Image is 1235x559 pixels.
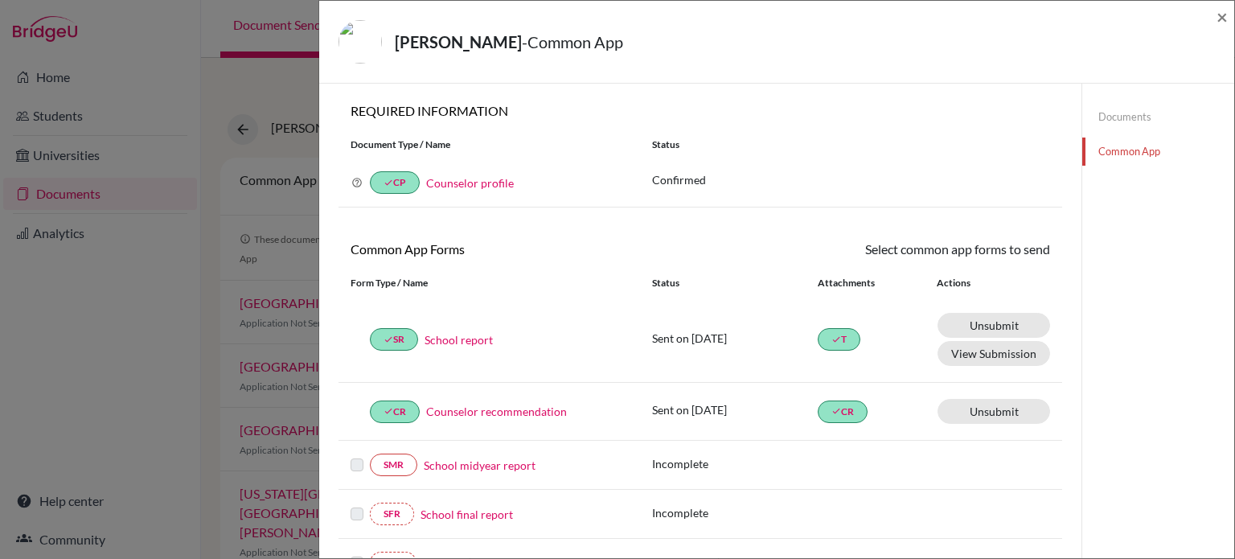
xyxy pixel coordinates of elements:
div: Status [652,276,818,290]
h6: REQUIRED INFORMATION [338,103,1062,118]
a: doneCR [370,401,420,423]
a: doneSR [370,328,418,351]
i: done [384,406,393,416]
i: done [384,335,393,344]
i: done [831,335,841,344]
p: Incomplete [652,455,818,472]
div: Status [640,138,1062,152]
a: School report [425,331,493,348]
p: Confirmed [652,171,1050,188]
a: Documents [1082,103,1234,131]
a: SFR [370,503,414,525]
a: Unsubmit [938,313,1050,338]
i: done [831,406,841,416]
a: Unsubmit [938,399,1050,424]
a: School final report [421,506,513,523]
a: SMR [370,454,417,476]
span: × [1217,5,1228,28]
a: doneT [818,328,860,351]
div: Select common app forms to send [700,240,1062,259]
button: Close [1217,7,1228,27]
span: - Common App [522,32,623,51]
div: Attachments [818,276,917,290]
div: Actions [917,276,1017,290]
a: doneCR [818,401,868,423]
a: Counselor profile [426,176,514,190]
a: School midyear report [424,457,535,474]
strong: [PERSON_NAME] [395,32,522,51]
div: Document Type / Name [338,138,640,152]
h6: Common App Forms [338,241,700,257]
button: View Submission [938,341,1050,366]
p: Sent on [DATE] [652,330,818,347]
p: Incomplete [652,504,818,521]
a: doneCP [370,171,420,194]
div: Form Type / Name [338,276,640,290]
p: Sent on [DATE] [652,401,818,418]
a: Common App [1082,138,1234,166]
i: done [384,178,393,187]
a: Counselor recommendation [426,403,567,420]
